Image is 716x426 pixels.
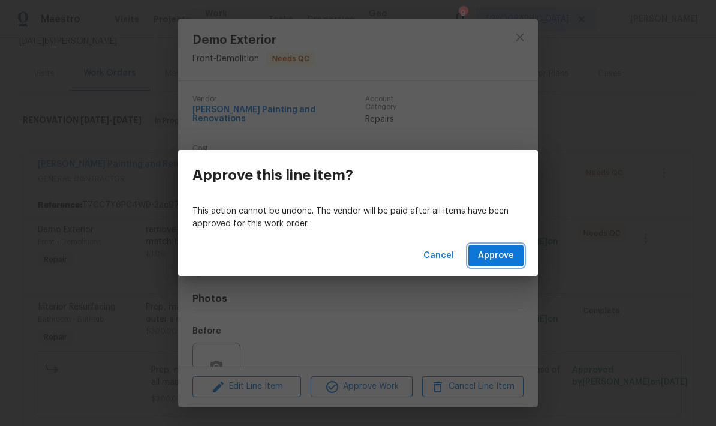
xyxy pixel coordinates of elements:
[468,245,524,267] button: Approve
[423,248,454,263] span: Cancel
[192,167,353,184] h3: Approve this line item?
[192,205,524,230] p: This action cannot be undone. The vendor will be paid after all items have been approved for this...
[419,245,459,267] button: Cancel
[478,248,514,263] span: Approve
